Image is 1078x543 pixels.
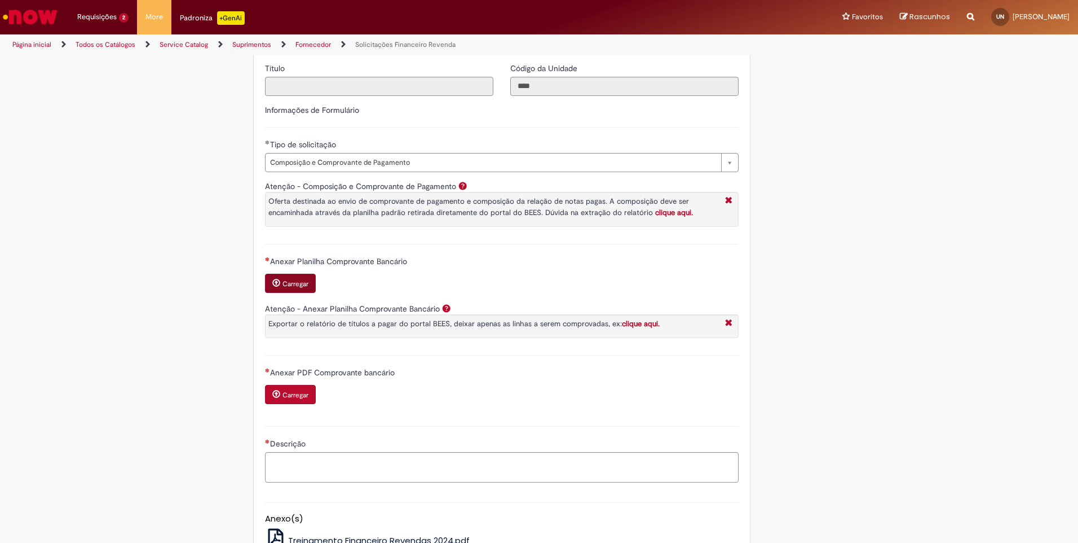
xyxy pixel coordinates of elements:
[270,256,409,266] span: Anexar Planilha Comprovante Bancário
[265,439,270,444] span: Necessários
[282,391,308,400] small: Carregar
[180,11,245,25] div: Padroniza
[265,63,287,73] span: Somente leitura - Título
[295,40,331,49] a: Fornecedor
[265,77,493,96] input: Título
[265,181,456,191] label: Atenção - Composição e Comprovante de Pagamento
[270,367,397,378] span: Anexar PDF Comprovante bancário
[852,11,883,23] span: Favoritos
[265,368,270,373] span: Necessários
[12,40,51,49] a: Página inicial
[160,40,208,49] a: Service Catalog
[265,274,316,293] button: Carregar anexo de Anexar Planilha Comprovante Bancário Required
[282,279,308,288] small: Carregar
[217,11,245,25] p: +GenAi
[456,181,470,190] span: Ajuda para Atenção - Composição e Comprovante de Pagamento
[265,514,739,524] h5: Anexo(s)
[268,196,693,217] span: Oferta destinada ao envio de comprovante de pagamento e composição da relação de notas pagas. A c...
[270,139,338,150] span: Tipo de solicitação
[440,304,453,313] span: Ajuda para Atenção - Anexar Planilha Comprovante Bancário
[265,140,270,144] span: Obrigatório Preenchido
[722,195,735,207] i: Fechar More information Por question_atencao
[77,11,117,23] span: Requisições
[655,208,693,217] a: clique aqui.
[265,105,359,115] label: Informações de Formulário
[510,77,739,96] input: Código da Unidade
[510,63,580,74] label: Somente leitura - Código da Unidade
[265,63,287,74] label: Somente leitura - Título
[1013,12,1070,21] span: [PERSON_NAME]
[76,40,135,49] a: Todos os Catálogos
[622,319,660,329] a: clique aqui.
[265,385,316,404] button: Carregar anexo de Anexar PDF Comprovante bancário Required
[265,452,739,483] textarea: Descrição
[8,34,710,55] ul: Trilhas de página
[270,439,308,449] span: Descrição
[119,13,129,23] span: 2
[1,6,59,28] img: ServiceNow
[355,40,456,49] a: Solicitações Financeiro Revenda
[270,154,715,172] span: Composição e Comprovante de Pagamento
[145,11,163,23] span: More
[722,318,735,330] i: Fechar More information Por question_atencao_comprovante_bancario
[265,304,440,314] label: Atenção - Anexar Planilha Comprovante Bancário
[265,257,270,261] span: Necessários
[232,40,271,49] a: Suprimentos
[510,63,580,73] span: Somente leitura - Código da Unidade
[996,13,1004,20] span: UN
[900,12,950,23] a: Rascunhos
[268,319,660,329] span: Exportar o relatório de títulos a pagar do portal BEES, deixar apenas as linhas a serem comprovad...
[909,11,950,22] span: Rascunhos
